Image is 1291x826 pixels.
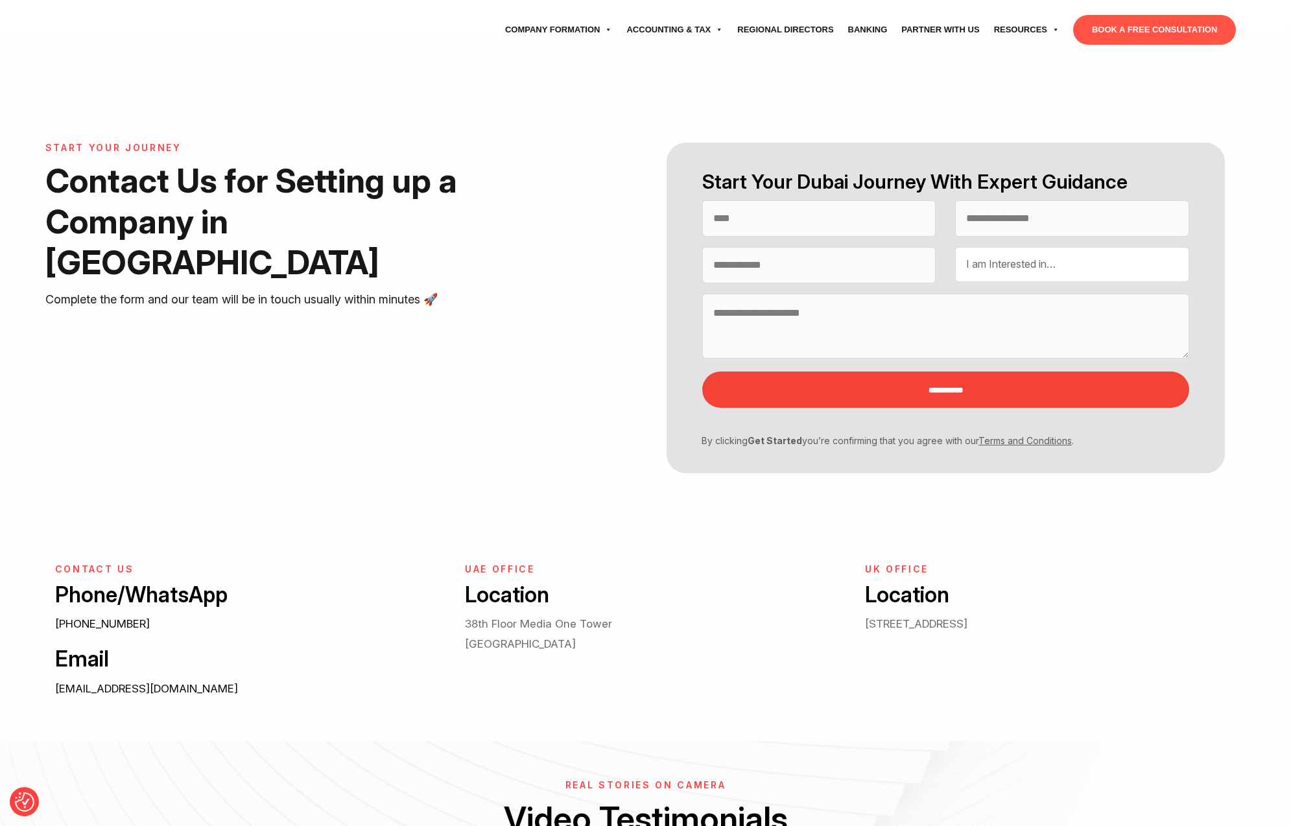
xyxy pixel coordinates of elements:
a: Accounting & Tax [619,12,730,48]
strong: Get Started [748,435,802,446]
h6: UAE OFFICE [465,564,636,575]
h2: Start Your Dubai Journey With Expert Guidance [702,169,1189,195]
h6: START YOUR JOURNEY [45,143,562,154]
p: 38th Floor Media One Tower [GEOGRAPHIC_DATA] [465,614,636,654]
h6: UK Office [865,564,1036,575]
img: Revisit consent button [15,792,34,812]
h3: Email [55,644,436,674]
h6: CONTACT US [55,564,436,575]
h3: Phone/WhatsApp [55,580,436,609]
img: Get in touch [667,564,815,681]
span: I am Interested in… [966,257,1056,270]
p: [STREET_ADDRESS] [865,614,1036,633]
a: BOOK A FREE CONSULTATION [1073,15,1236,45]
p: By clicking you’re confirming that you agree with our . [693,434,1179,447]
a: Partner with Us [894,12,986,48]
img: svg+xml;nitro-empty-id=MTQ2OjExNQ==-1;base64,PHN2ZyB2aWV3Qm94PSIwIDAgNzU4IDI1MSIgd2lkdGg9Ijc1OCIg... [55,14,152,46]
button: Consent Preferences [15,792,34,812]
form: Contact form [646,143,1246,473]
img: Get in touch [1105,564,1177,681]
a: Resources [987,12,1067,48]
h3: Location [865,580,1036,609]
a: Terms and Conditions [978,435,1072,446]
a: Company Formation [498,12,620,48]
a: [PHONE_NUMBER] [55,617,150,630]
p: Complete the form and our team will be in touch usually within minutes 🚀 [45,290,562,309]
a: [EMAIL_ADDRESS][DOMAIN_NAME] [55,682,238,695]
h1: Contact Us for Setting up a Company in [GEOGRAPHIC_DATA] [45,160,562,283]
a: Banking [841,12,895,48]
h3: Location [465,580,636,609]
a: Regional Directors [730,12,840,48]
